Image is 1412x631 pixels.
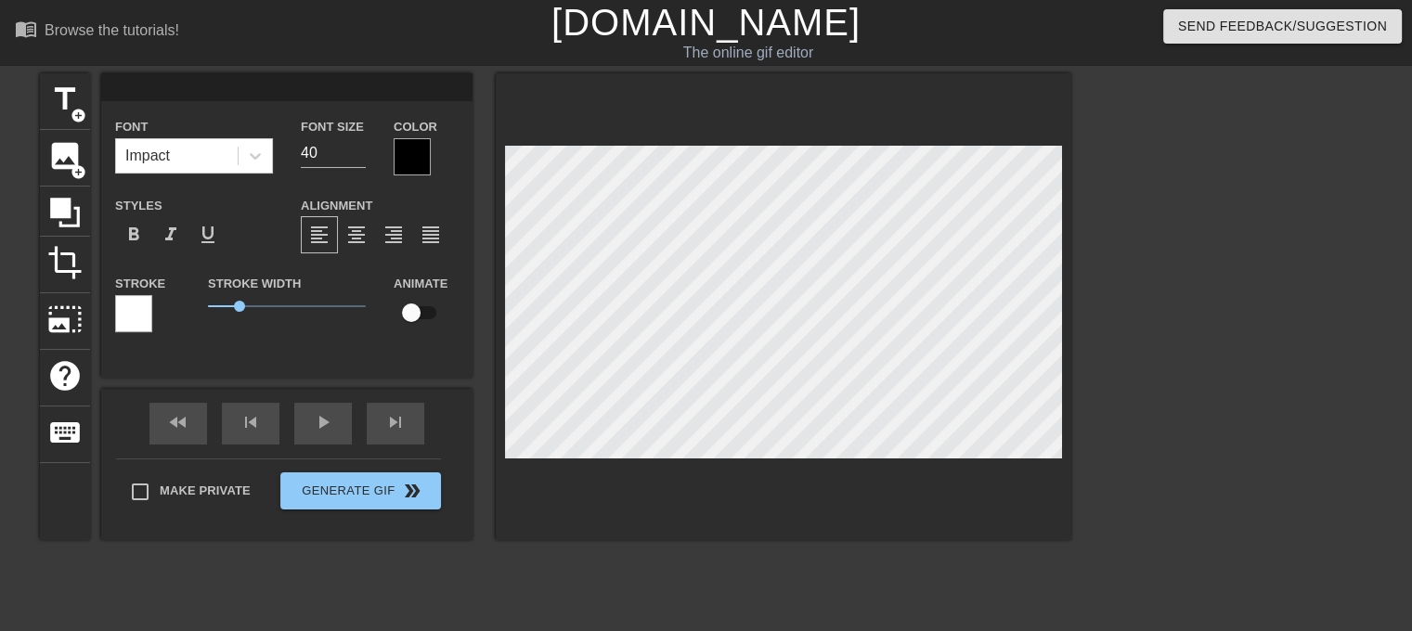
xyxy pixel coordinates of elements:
[384,411,407,433] span: skip_next
[167,411,189,433] span: fast_rewind
[47,302,83,337] span: photo_size_select_large
[312,411,334,433] span: play_arrow
[47,415,83,450] span: keyboard
[240,411,262,433] span: skip_previous
[382,224,405,246] span: format_align_right
[420,224,442,246] span: format_align_justify
[394,118,437,136] label: Color
[115,118,148,136] label: Font
[401,480,423,502] span: double_arrow
[345,224,368,246] span: format_align_center
[1178,15,1387,38] span: Send Feedback/Suggestion
[480,42,1017,64] div: The online gif editor
[551,2,861,43] a: [DOMAIN_NAME]
[125,145,170,167] div: Impact
[394,275,447,293] label: Animate
[160,482,251,500] span: Make Private
[71,108,86,123] span: add_circle
[47,358,83,393] span: help
[301,118,364,136] label: Font Size
[115,197,162,215] label: Styles
[47,138,83,174] span: image
[288,480,434,502] span: Generate Gif
[208,275,301,293] label: Stroke Width
[47,245,83,280] span: crop
[301,197,372,215] label: Alignment
[160,224,182,246] span: format_italic
[71,164,86,180] span: add_circle
[47,82,83,117] span: title
[15,18,37,40] span: menu_book
[197,224,219,246] span: format_underline
[308,224,330,246] span: format_align_left
[280,472,441,509] button: Generate Gif
[115,275,165,293] label: Stroke
[1163,9,1402,44] button: Send Feedback/Suggestion
[123,224,145,246] span: format_bold
[45,22,179,38] div: Browse the tutorials!
[15,18,179,46] a: Browse the tutorials!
